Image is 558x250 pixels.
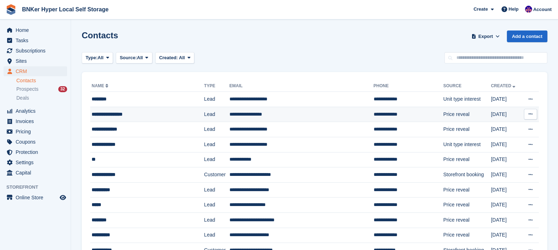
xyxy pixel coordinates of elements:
img: David Fricker [525,6,532,13]
span: Home [16,25,58,35]
td: Price reveal [443,228,491,243]
td: [DATE] [491,137,521,152]
td: [DATE] [491,92,521,107]
a: menu [4,56,67,66]
td: Unit type interest [443,92,491,107]
td: Lead [204,122,229,137]
th: Type [204,80,229,92]
td: [DATE] [491,167,521,183]
a: menu [4,168,67,178]
span: Online Store [16,193,58,202]
a: Contacts [16,77,67,84]
td: Price reveal [443,107,491,122]
td: Lead [204,198,229,213]
td: Lead [204,152,229,167]
img: stora-icon-8386f47178a22dfd0bd8f6a31ec36ba5ce8667c1dd55bd0f319d3a0aa187defe.svg [6,4,16,15]
span: All [98,54,104,61]
span: Export [478,33,493,40]
td: Price reveal [443,182,491,198]
span: All [179,55,185,60]
a: menu [4,46,67,56]
span: Invoices [16,116,58,126]
span: Protection [16,147,58,157]
span: Analytics [16,106,58,116]
td: Customer [204,167,229,183]
a: Prospects 32 [16,85,67,93]
a: menu [4,127,67,137]
span: Pricing [16,127,58,137]
a: menu [4,193,67,202]
td: [DATE] [491,152,521,167]
td: [DATE] [491,182,521,198]
span: Storefront [6,184,71,191]
td: Lead [204,92,229,107]
a: menu [4,25,67,35]
button: Created: All [155,52,194,64]
span: Created: [159,55,178,60]
td: Lead [204,212,229,228]
button: Export [470,30,501,42]
span: Sites [16,56,58,66]
td: [DATE] [491,212,521,228]
td: Price reveal [443,198,491,213]
span: Coupons [16,137,58,147]
a: menu [4,157,67,167]
span: Create [473,6,488,13]
a: menu [4,137,67,147]
td: [DATE] [491,228,521,243]
td: [DATE] [491,107,521,122]
td: Price reveal [443,212,491,228]
span: Tasks [16,35,58,45]
span: Source: [120,54,137,61]
td: [DATE] [491,198,521,213]
a: BNKer Hyper Local Self Storage [19,4,112,15]
td: Price reveal [443,122,491,137]
span: Account [533,6,552,13]
td: Storefront booking [443,167,491,183]
a: menu [4,35,67,45]
a: Add a contact [507,30,547,42]
div: 32 [58,86,67,92]
span: Type: [86,54,98,61]
span: CRM [16,66,58,76]
td: Price reveal [443,152,491,167]
a: menu [4,106,67,116]
td: Lead [204,107,229,122]
button: Type: All [82,52,113,64]
span: Prospects [16,86,38,93]
td: Lead [204,228,229,243]
th: Source [443,80,491,92]
span: Capital [16,168,58,178]
h1: Contacts [82,30,118,40]
a: menu [4,116,67,126]
a: menu [4,66,67,76]
span: Settings [16,157,58,167]
td: Lead [204,182,229,198]
span: All [137,54,143,61]
td: [DATE] [491,122,521,137]
a: menu [4,147,67,157]
span: Subscriptions [16,46,58,56]
a: Preview store [59,193,67,202]
a: Deals [16,94,67,102]
span: Deals [16,95,29,101]
td: Lead [204,137,229,152]
th: Email [229,80,374,92]
span: Help [509,6,519,13]
th: Phone [373,80,443,92]
a: Name [92,83,110,88]
a: Created [491,83,517,88]
button: Source: All [116,52,152,64]
td: Unit type interest [443,137,491,152]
